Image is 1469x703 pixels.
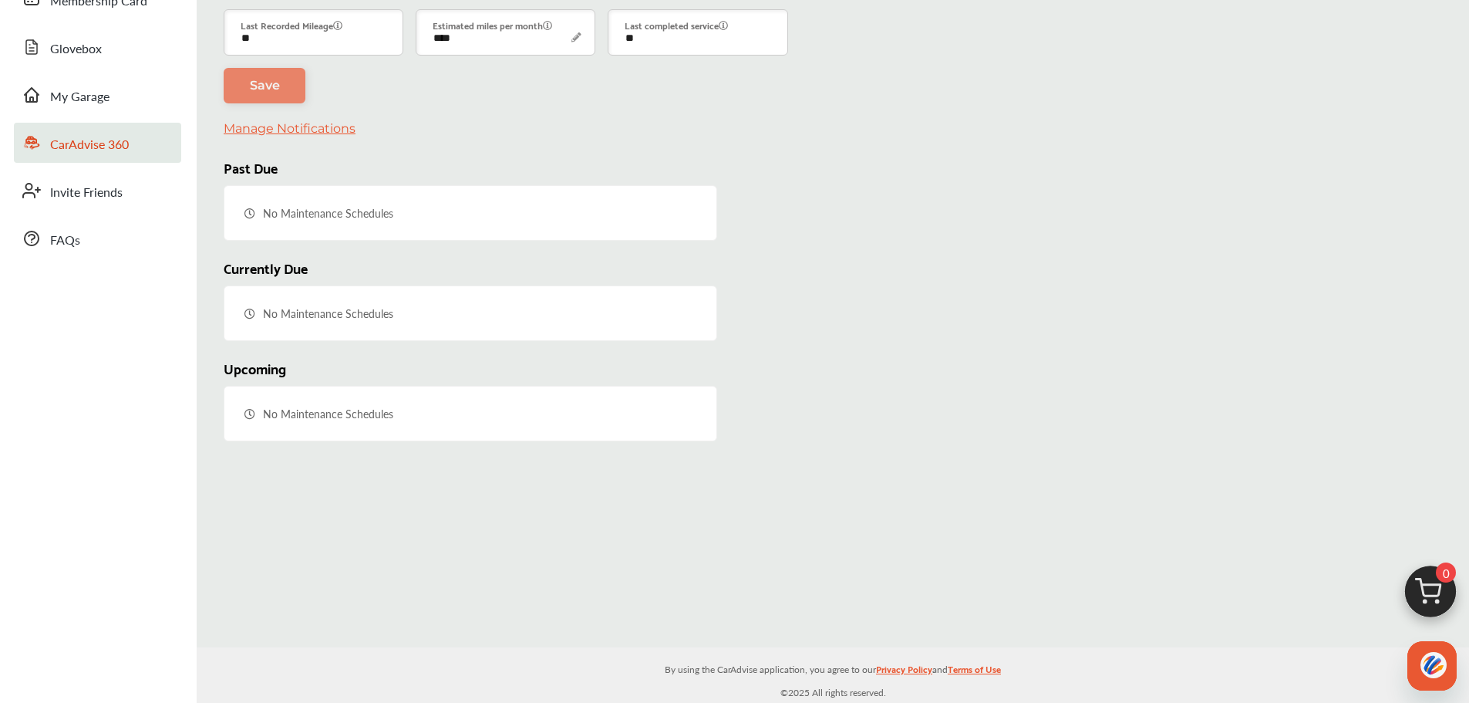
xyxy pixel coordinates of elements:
[14,218,181,259] a: FAQs
[50,39,102,59] span: Glovebox
[260,202,396,224] span: No Maintenance Schedules
[260,302,396,324] span: No Maintenance Schedules
[876,661,932,684] a: Privacy Policy
[14,75,181,115] a: My Garage
[224,255,308,279] span: Currently Due
[50,135,129,155] span: CarAdvise 360
[241,17,342,33] label: Last Recorded Mileage
[14,123,181,163] a: CarAdvise 360
[14,171,181,211] a: Invite Friends
[197,647,1469,703] div: © 2025 All rights reserved.
[948,661,1001,684] a: Terms of Use
[197,661,1469,677] p: By using the CarAdvise application, you agree to our and
[224,155,278,179] span: Past Due
[224,121,355,136] a: Manage Notifications
[224,356,286,380] span: Upcoming
[50,231,80,251] span: FAQs
[625,17,728,33] label: Last completed service
[14,27,181,67] a: Glovebox
[1436,563,1456,583] span: 0
[50,183,123,203] span: Invite Friends
[1420,651,1447,680] img: svg+xml;base64,PHN2ZyB3aWR0aD0iNDQiIGhlaWdodD0iNDQiIHZpZXdCb3g9IjAgMCA0NCA0NCIgZmlsbD0ibm9uZSIgeG...
[224,68,305,103] a: Save
[250,78,280,93] span: Save
[50,87,110,107] span: My Garage
[433,17,552,33] label: Estimated miles per month
[260,403,396,424] span: No Maintenance Schedules
[1393,559,1467,633] img: cart_icon.3d0951e8.svg
[1407,641,1457,691] iframe: Button to launch messaging window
